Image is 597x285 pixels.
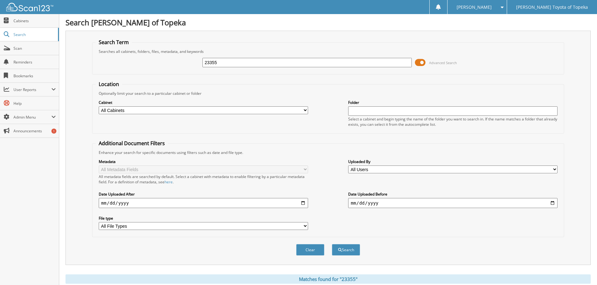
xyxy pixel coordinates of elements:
[99,216,308,221] label: File type
[13,73,56,79] span: Bookmarks
[348,100,558,105] label: Folder
[99,174,308,185] div: All metadata fields are searched by default. Select a cabinet with metadata to enable filtering b...
[348,159,558,164] label: Uploaded By
[99,191,308,197] label: Date Uploaded After
[348,198,558,208] input: end
[99,198,308,208] input: start
[96,39,132,46] legend: Search Term
[6,3,53,11] img: scan123-logo-white.svg
[96,49,561,54] div: Searches all cabinets, folders, files, metadata, and keywords
[13,128,56,134] span: Announcements
[51,129,56,134] div: 1
[96,81,122,88] legend: Location
[457,5,492,9] span: [PERSON_NAME]
[13,32,55,37] span: Search
[99,159,308,164] label: Metadata
[165,179,173,185] a: here
[13,18,56,23] span: Cabinets
[96,91,561,96] div: Optionally limit your search to a particular cabinet or folder
[516,5,588,9] span: [PERSON_NAME] Toyota of Topeka
[65,17,591,28] h1: Search [PERSON_NAME] of Topeka
[332,244,360,256] button: Search
[96,140,168,147] legend: Additional Document Filters
[429,60,457,65] span: Advanced Search
[13,101,56,106] span: Help
[99,100,308,105] label: Cabinet
[65,274,591,284] div: Matches found for "23355"
[13,59,56,65] span: Reminders
[13,87,51,92] span: User Reports
[13,46,56,51] span: Scan
[13,115,51,120] span: Admin Menu
[96,150,561,155] div: Enhance your search for specific documents using filters such as date and file type.
[348,116,558,127] div: Select a cabinet and begin typing the name of the folder you want to search in. If the name match...
[348,191,558,197] label: Date Uploaded Before
[296,244,324,256] button: Clear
